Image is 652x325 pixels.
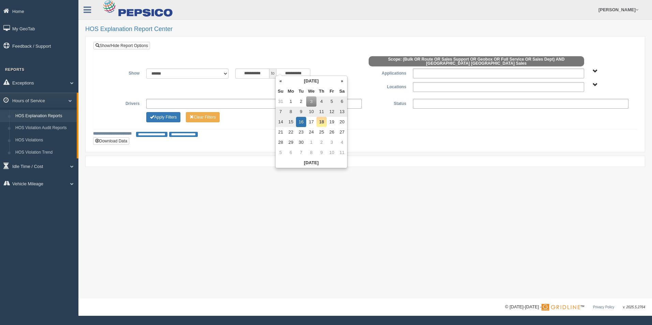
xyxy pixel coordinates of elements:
td: 18 [316,117,327,127]
td: 1 [306,137,316,148]
a: HOS Violation Audit Reports [12,122,77,134]
label: Show [99,68,143,77]
td: 28 [276,137,286,148]
th: « [276,76,286,86]
td: 5 [327,96,337,107]
th: [DATE] [286,76,337,86]
label: Applications [365,68,410,77]
a: HOS Explanation Reports [12,110,77,122]
th: Mo [286,86,296,96]
label: Status [365,99,410,107]
td: 5 [276,148,286,158]
td: 4 [337,137,347,148]
td: 26 [327,127,337,137]
td: 2 [316,137,327,148]
th: We [306,86,316,96]
td: 29 [286,137,296,148]
td: 19 [327,117,337,127]
td: 7 [296,148,306,158]
td: 3 [306,96,316,107]
button: Change Filter Options [146,112,180,122]
td: 4 [316,96,327,107]
td: 17 [306,117,316,127]
th: [DATE] [276,158,347,168]
th: Th [316,86,327,96]
td: 2 [296,96,306,107]
td: 6 [337,96,347,107]
td: 10 [327,148,337,158]
td: 1 [286,96,296,107]
a: HOS Violation Trend [12,146,77,159]
span: v. 2025.5.2764 [623,305,645,309]
a: HOS Violations [12,134,77,146]
img: Gridline [542,304,580,311]
td: 31 [276,96,286,107]
button: Change Filter Options [186,112,220,122]
td: 11 [337,148,347,158]
td: 8 [306,148,316,158]
td: 3 [327,137,337,148]
th: Sa [337,86,347,96]
td: 9 [296,107,306,117]
td: 14 [276,117,286,127]
span: to [269,68,276,79]
label: Drivers [99,99,143,107]
td: 16 [296,117,306,127]
td: 30 [296,137,306,148]
td: 23 [296,127,306,137]
td: 15 [286,117,296,127]
label: Locations [365,82,410,90]
a: Privacy Policy [593,305,614,309]
td: 10 [306,107,316,117]
h2: HOS Explanation Report Center [85,26,645,33]
td: 12 [327,107,337,117]
th: Fr [327,86,337,96]
td: 9 [316,148,327,158]
th: Su [276,86,286,96]
span: Scope: (Bulk OR Route OR Sales Support OR Geobox OR Full Service OR Sales Dept) AND [GEOGRAPHIC_D... [369,56,584,66]
td: 24 [306,127,316,137]
td: 6 [286,148,296,158]
a: Show/Hide Report Options [93,42,150,49]
button: Download Data [93,137,129,145]
th: » [337,76,347,86]
td: 27 [337,127,347,137]
td: 11 [316,107,327,117]
th: Tu [296,86,306,96]
td: 21 [276,127,286,137]
td: 22 [286,127,296,137]
td: 8 [286,107,296,117]
td: 7 [276,107,286,117]
td: 20 [337,117,347,127]
td: 13 [337,107,347,117]
div: © [DATE]-[DATE] - ™ [505,304,645,311]
td: 25 [316,127,327,137]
